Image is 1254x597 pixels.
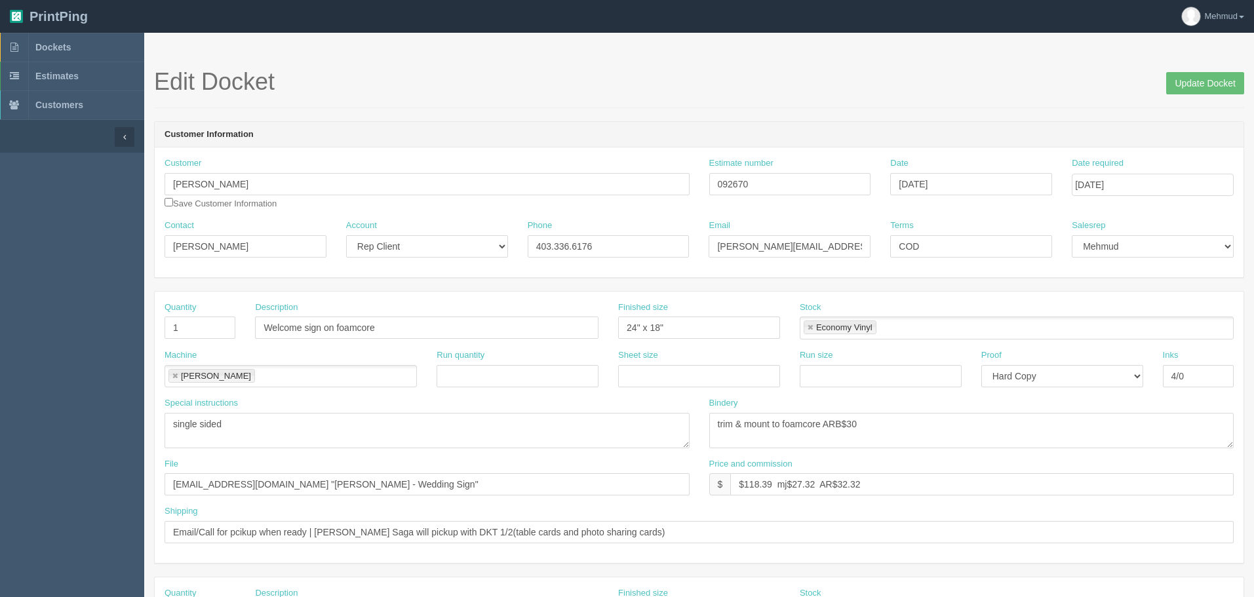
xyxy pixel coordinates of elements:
[816,323,872,332] div: Economy Vinyl
[890,220,913,232] label: Terms
[154,69,1244,95] h1: Edit Docket
[255,301,298,314] label: Description
[1182,7,1200,26] img: avatar_default-7531ab5dedf162e01f1e0bb0964e6a185e93c5c22dfe317fb01d7f8cd2b1632c.jpg
[35,100,83,110] span: Customers
[709,157,774,170] label: Estimate number
[618,301,668,314] label: Finished size
[165,397,238,410] label: Special instructions
[346,220,377,232] label: Account
[709,397,738,410] label: Bindery
[165,458,178,471] label: File
[35,71,79,81] span: Estimates
[1072,220,1105,232] label: Salesrep
[165,505,198,518] label: Shipping
[181,372,251,380] div: [PERSON_NAME]
[709,220,730,232] label: Email
[437,349,484,362] label: Run quantity
[709,473,731,495] div: $
[890,157,908,170] label: Date
[10,10,23,23] img: logo-3e63b451c926e2ac314895c53de4908e5d424f24456219fb08d385ab2e579770.png
[165,157,690,210] div: Save Customer Information
[165,220,194,232] label: Contact
[1166,72,1244,94] input: Update Docket
[528,220,553,232] label: Phone
[155,122,1244,148] header: Customer Information
[165,173,690,195] input: Enter customer name
[618,349,658,362] label: Sheet size
[35,42,71,52] span: Dockets
[800,349,833,362] label: Run size
[709,458,793,471] label: Price and commission
[981,349,1002,362] label: Proof
[1072,157,1124,170] label: Date required
[165,349,197,362] label: Machine
[800,301,821,314] label: Stock
[709,413,1234,448] textarea: trim & mount to foamcore ARB$30
[165,157,201,170] label: Customer
[1163,349,1179,362] label: Inks
[165,413,690,448] textarea: single sided
[165,301,196,314] label: Quantity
